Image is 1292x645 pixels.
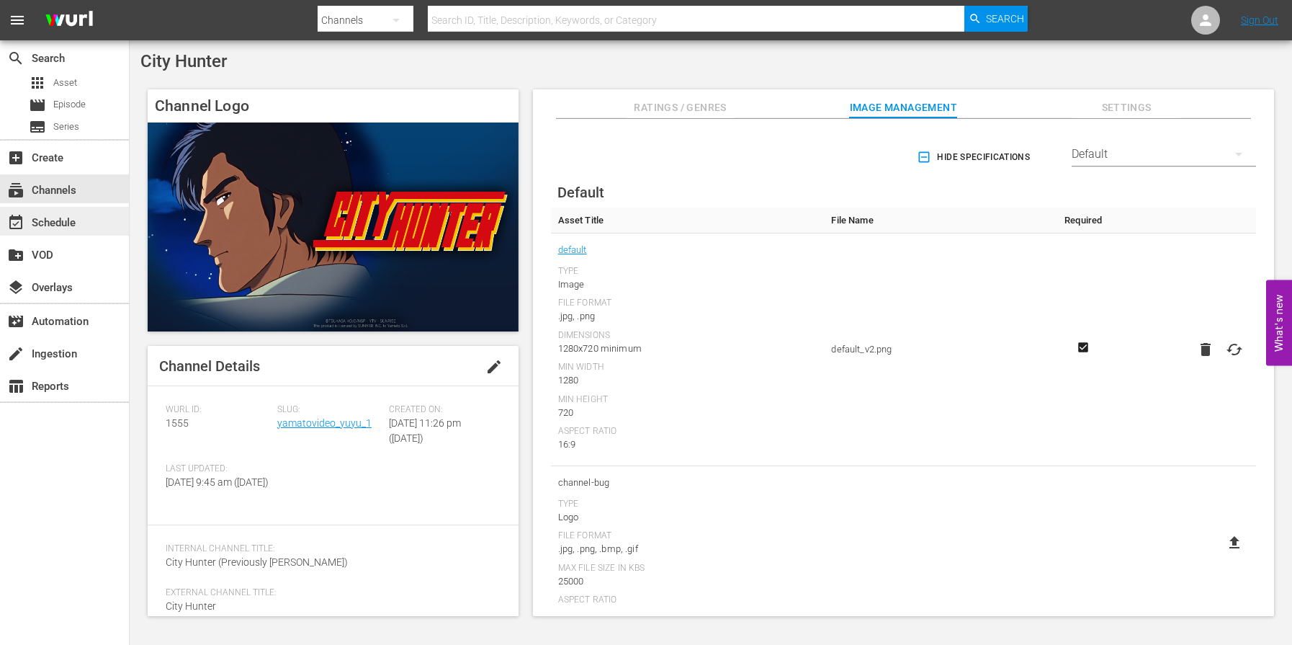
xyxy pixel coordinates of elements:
span: Asset [29,74,46,92]
span: Default [557,184,604,201]
span: Series [53,120,79,134]
div: Min Height [558,394,817,406]
div: Min Width [558,362,817,373]
span: Reports [7,378,24,395]
span: City Hunter [166,600,216,612]
div: 1280x720 minimum [558,342,817,356]
button: Hide Specifications [914,137,1036,177]
span: Image Management [849,99,957,117]
span: Wurl ID: [166,404,270,416]
div: 16:9 [558,437,817,452]
span: channel-bug [558,473,817,492]
span: Asset [53,76,77,90]
span: Ratings / Genres [627,99,735,117]
div: Type [558,499,817,510]
span: Automation [7,313,24,330]
span: Ingestion [7,345,24,362]
a: Sign Out [1241,14,1278,26]
div: .jpg, .png [558,309,817,324]
span: City Hunter [140,51,227,71]
span: menu [9,12,26,29]
div: Default [1072,134,1256,174]
span: Episode [29,97,46,114]
span: Overlays [7,279,24,296]
div: Dimensions [558,330,817,342]
th: Required [1054,208,1112,233]
svg: Required [1075,341,1092,354]
span: Episode [53,97,86,112]
span: Schedule [7,214,24,231]
span: [DATE] 11:26 pm ([DATE]) [389,417,461,444]
a: yamatovideo_yuyu_1 [277,417,372,429]
span: VOD [7,246,24,264]
img: ans4CAIJ8jUAAAAAAAAAAAAAAAAAAAAAAAAgQb4GAAAAAAAAAAAAAAAAAAAAAAAAJMjXAAAAAAAAAAAAAAAAAAAAAAAAgAT5G... [35,4,104,37]
div: Image [558,277,817,292]
div: .jpg, .png, .bmp, .gif [558,542,817,556]
div: Aspect Ratio [558,595,817,606]
span: 1555 [166,417,189,429]
th: Asset Title [551,208,825,233]
img: City Hunter [148,123,519,331]
span: Search [986,6,1024,32]
button: Search [964,6,1028,32]
div: 25000 [558,574,817,589]
div: Max File Size In Kbs [558,563,817,574]
span: Series [29,118,46,135]
span: External Channel Title: [166,587,493,599]
span: Create [7,149,24,166]
span: Created On: [389,404,493,416]
a: default [558,241,587,259]
div: 720 [558,406,817,420]
div: File Format [558,530,817,542]
span: Search [7,50,24,67]
h4: Channel Logo [148,89,519,123]
span: edit [485,358,503,375]
span: Channel Details [159,357,260,375]
span: Settings [1072,99,1180,117]
button: edit [477,350,511,384]
button: Open Feedback Widget [1266,280,1292,365]
td: default_v2.png [824,233,1054,466]
span: Last Updated: [166,463,270,475]
span: Channels [7,182,24,199]
span: City Hunter (Previously [PERSON_NAME]) [166,556,348,568]
th: File Name [824,208,1054,233]
div: File Format [558,298,817,309]
span: [DATE] 9:45 am ([DATE]) [166,476,269,488]
span: Hide Specifications [920,150,1030,165]
div: Logo [558,510,817,525]
div: Aspect Ratio [558,426,817,437]
span: Internal Channel Title: [166,543,493,555]
div: Type [558,266,817,277]
div: 1280 [558,373,817,388]
span: Slug: [277,404,382,416]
